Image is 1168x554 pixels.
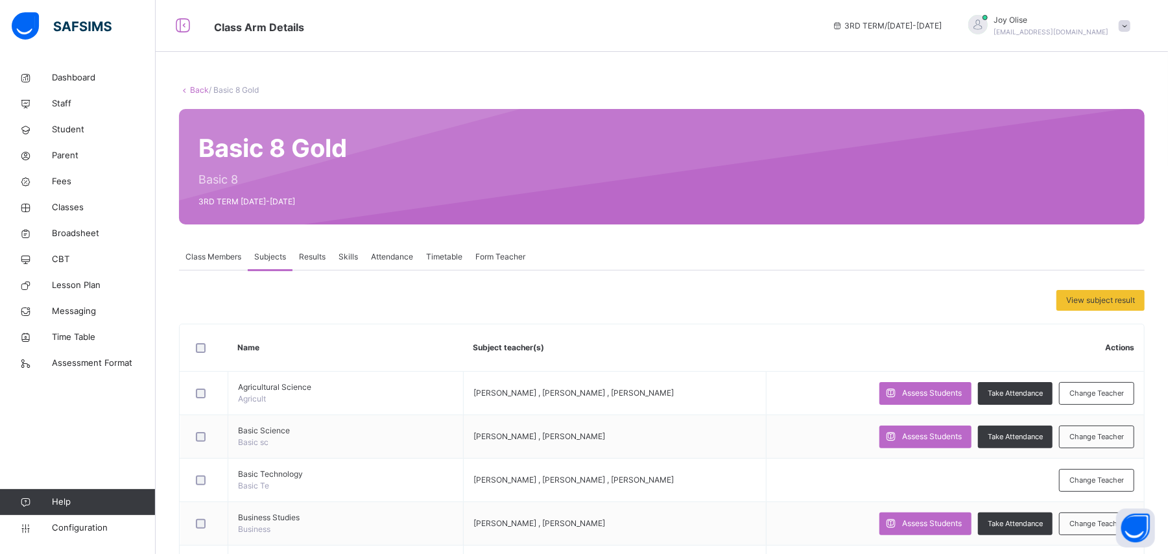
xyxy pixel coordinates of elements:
span: Take Attendance [988,431,1043,442]
th: Subject teacher(s) [463,324,766,372]
span: Basic Te [238,481,269,490]
span: Attendance [371,251,413,263]
span: Change Teacher [1069,475,1124,486]
span: Time Table [52,331,156,344]
span: Assess Students [902,387,962,399]
span: session/term information [832,20,942,32]
span: Change Teacher [1069,518,1124,529]
span: Student [52,123,156,136]
span: Fees [52,175,156,188]
span: Configuration [52,522,155,535]
span: Take Attendance [988,518,1043,529]
span: Take Attendance [988,388,1043,399]
span: [PERSON_NAME] , [PERSON_NAME] [473,431,605,441]
span: Broadsheet [52,227,156,240]
span: Parent [52,149,156,162]
span: Assessment Format [52,357,156,370]
span: Change Teacher [1069,431,1124,442]
span: View subject result [1066,295,1135,306]
span: Basic sc [238,437,268,447]
span: Basic Technology [238,468,453,480]
span: Help [52,496,155,509]
span: Lesson Plan [52,279,156,292]
span: Agricult [238,394,266,403]
span: Subjects [254,251,286,263]
span: Class Arm Details [214,21,304,34]
span: Basic Science [238,425,453,437]
span: Class Members [185,251,241,263]
span: [PERSON_NAME] , [PERSON_NAME] , [PERSON_NAME] [473,388,674,398]
th: Actions [767,324,1144,372]
span: Assess Students [902,431,962,442]
span: Joy Olise [994,14,1109,26]
span: Change Teacher [1069,388,1124,399]
button: Open asap [1116,509,1155,548]
span: [EMAIL_ADDRESS][DOMAIN_NAME] [994,28,1109,36]
span: Staff [52,97,156,110]
span: Messaging [52,305,156,318]
th: Name [228,324,464,372]
span: Dashboard [52,71,156,84]
span: Classes [52,201,156,214]
span: / Basic 8 Gold [209,85,259,95]
span: CBT [52,253,156,266]
a: Back [190,85,209,95]
span: Business Studies [238,512,453,524]
span: [PERSON_NAME] , [PERSON_NAME] , [PERSON_NAME] [473,475,674,485]
div: JoyOlise [955,14,1137,38]
span: Skills [339,251,358,263]
span: Timetable [426,251,462,263]
span: Form Teacher [475,251,525,263]
span: Business [238,524,270,534]
span: Assess Students [902,518,962,529]
span: [PERSON_NAME] , [PERSON_NAME] [473,518,605,528]
img: safsims [12,12,112,40]
span: Results [299,251,326,263]
span: Agricultural Science [238,381,453,393]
